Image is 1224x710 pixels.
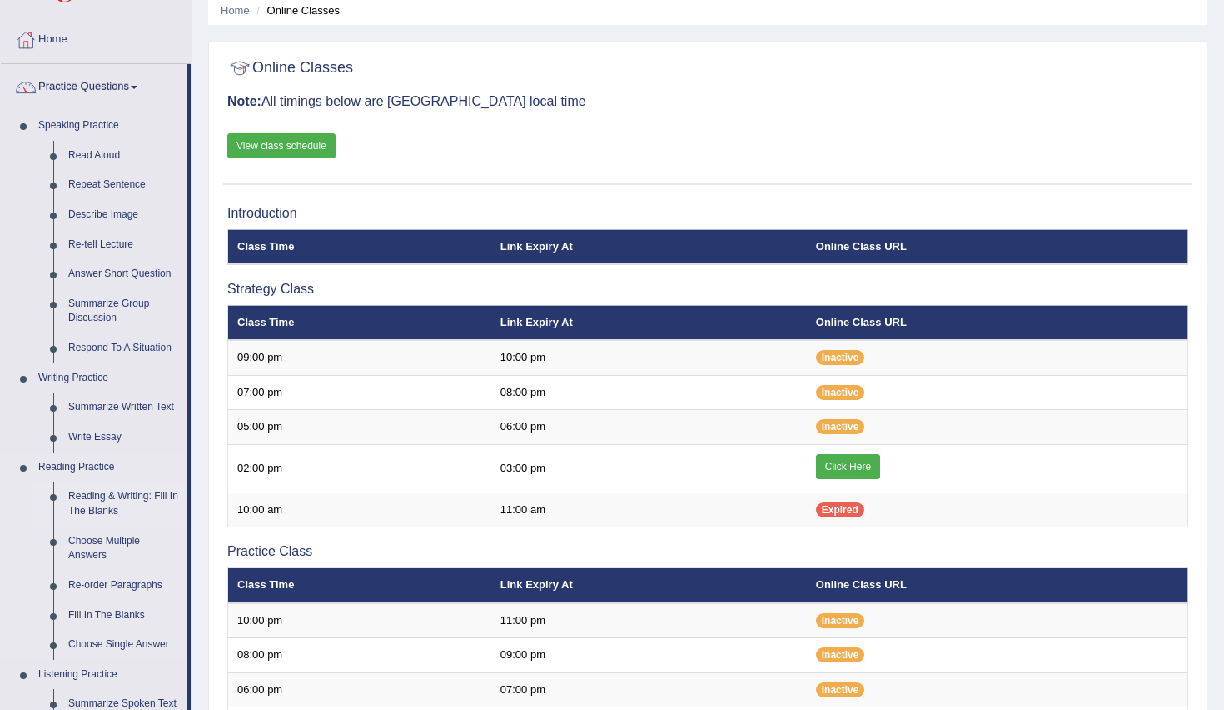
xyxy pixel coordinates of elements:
[816,682,865,697] span: Inactive
[491,444,807,492] td: 03:00 pm
[61,422,187,452] a: Write Essay
[491,672,807,707] td: 07:00 pm
[491,603,807,638] td: 11:00 pm
[61,601,187,631] a: Fill In The Blanks
[816,385,865,400] span: Inactive
[31,660,187,690] a: Listening Practice
[61,392,187,422] a: Summarize Written Text
[228,340,491,375] td: 09:00 pm
[228,638,491,673] td: 08:00 pm
[228,375,491,410] td: 07:00 pm
[31,111,187,141] a: Speaking Practice
[491,305,807,340] th: Link Expiry At
[61,630,187,660] a: Choose Single Answer
[227,94,261,108] b: Note:
[807,305,1188,340] th: Online Class URL
[227,282,1188,297] h3: Strategy Class
[227,94,1188,109] h3: All timings below are [GEOGRAPHIC_DATA] local time
[61,230,187,260] a: Re-tell Lecture
[252,2,340,18] li: Online Classes
[816,419,865,434] span: Inactive
[61,289,187,333] a: Summarize Group Discussion
[227,544,1188,559] h3: Practice Class
[61,170,187,200] a: Repeat Sentence
[61,571,187,601] a: Re-order Paragraphs
[816,647,865,662] span: Inactive
[61,200,187,230] a: Describe Image
[31,363,187,393] a: Writing Practice
[31,452,187,482] a: Reading Practice
[221,4,250,17] a: Home
[816,613,865,628] span: Inactive
[807,229,1188,264] th: Online Class URL
[228,603,491,638] td: 10:00 pm
[491,492,807,527] td: 11:00 am
[227,206,1188,221] h3: Introduction
[1,64,187,106] a: Practice Questions
[61,141,187,171] a: Read Aloud
[228,410,491,445] td: 05:00 pm
[491,638,807,673] td: 09:00 pm
[228,492,491,527] td: 10:00 am
[491,568,807,603] th: Link Expiry At
[228,568,491,603] th: Class Time
[1,17,191,58] a: Home
[227,133,336,158] a: View class schedule
[227,56,353,81] h2: Online Classes
[61,527,187,571] a: Choose Multiple Answers
[491,410,807,445] td: 06:00 pm
[228,672,491,707] td: 06:00 pm
[61,482,187,526] a: Reading & Writing: Fill In The Blanks
[61,333,187,363] a: Respond To A Situation
[491,340,807,375] td: 10:00 pm
[228,229,491,264] th: Class Time
[228,305,491,340] th: Class Time
[228,444,491,492] td: 02:00 pm
[816,350,865,365] span: Inactive
[816,454,880,479] a: Click Here
[491,375,807,410] td: 08:00 pm
[491,229,807,264] th: Link Expiry At
[807,568,1188,603] th: Online Class URL
[61,259,187,289] a: Answer Short Question
[816,502,864,517] span: Expired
